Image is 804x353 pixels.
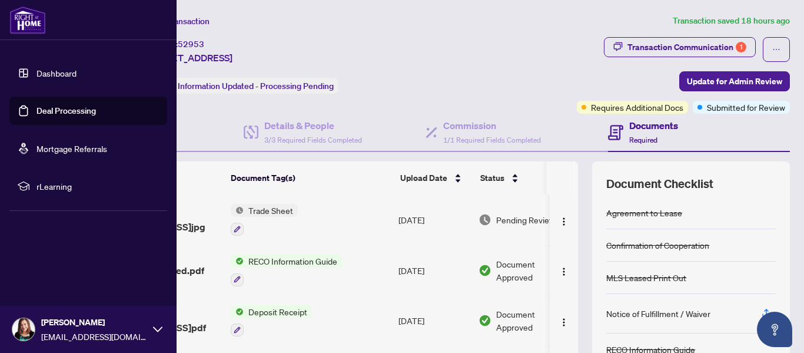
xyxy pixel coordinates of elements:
span: 52953 [178,39,204,50]
span: View Transaction [147,16,210,27]
span: Requires Additional Docs [591,101,683,114]
img: Logo [559,318,569,327]
span: Document Checklist [606,176,713,192]
button: Update for Admin Review [679,71,790,91]
span: rLearning [36,180,159,193]
img: Status Icon [231,204,244,217]
th: Status [476,161,576,194]
img: Profile Icon [12,318,35,341]
span: Pending Review [496,213,555,226]
td: [DATE] [394,194,474,245]
div: Agreement to Lease [606,206,682,219]
span: Submitted for Review [707,101,785,114]
td: [DATE] [394,296,474,347]
td: [DATE] [394,245,474,296]
span: 1/1 Required Fields Completed [443,136,541,144]
th: Document Tag(s) [226,161,396,194]
span: [PERSON_NAME] [41,316,147,329]
button: Status IconRECO Information Guide [231,255,342,286]
button: Logo [554,261,573,280]
span: Required [629,136,657,144]
img: Document Status [479,314,491,327]
button: Status IconTrade Sheet [231,204,298,236]
button: Open asap [757,312,792,347]
span: Update for Admin Review [687,72,782,91]
h4: Documents [629,118,678,133]
img: Logo [559,267,569,276]
th: Upload Date [396,161,476,194]
img: Document Status [479,213,491,226]
div: MLS Leased Print Out [606,271,686,284]
button: Transaction Communication1 [604,37,756,57]
div: Notice of Fulfillment / Waiver [606,307,710,320]
span: Status [480,171,504,184]
span: Information Updated - Processing Pending [178,81,334,91]
div: Confirmation of Cooperation [606,239,709,252]
img: Status Icon [231,305,244,318]
span: ellipsis [772,45,780,54]
h4: Commission [443,118,541,133]
img: Status Icon [231,255,244,268]
span: RECO Information Guide [244,255,342,268]
img: Document Status [479,264,491,277]
span: Trade Sheet [244,204,298,217]
span: 3/3 Required Fields Completed [264,136,362,144]
span: [EMAIL_ADDRESS][DOMAIN_NAME] [41,330,147,343]
span: Document Approved [496,308,569,334]
img: Logo [559,217,569,226]
span: Upload Date [400,171,447,184]
a: Mortgage Referrals [36,143,107,154]
div: Status: [146,78,338,94]
a: Dashboard [36,68,77,78]
article: Transaction saved 18 hours ago [673,14,790,28]
span: Deposit Receipt [244,305,312,318]
button: Logo [554,311,573,330]
h4: Details & People [264,118,362,133]
button: Status IconDeposit Receipt [231,305,312,337]
span: [STREET_ADDRESS] [146,51,232,65]
button: Logo [554,210,573,229]
img: logo [9,6,46,34]
span: Document Approved [496,258,569,283]
div: 1 [736,42,746,52]
div: Transaction Communication [627,38,746,57]
a: Deal Processing [36,105,96,116]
